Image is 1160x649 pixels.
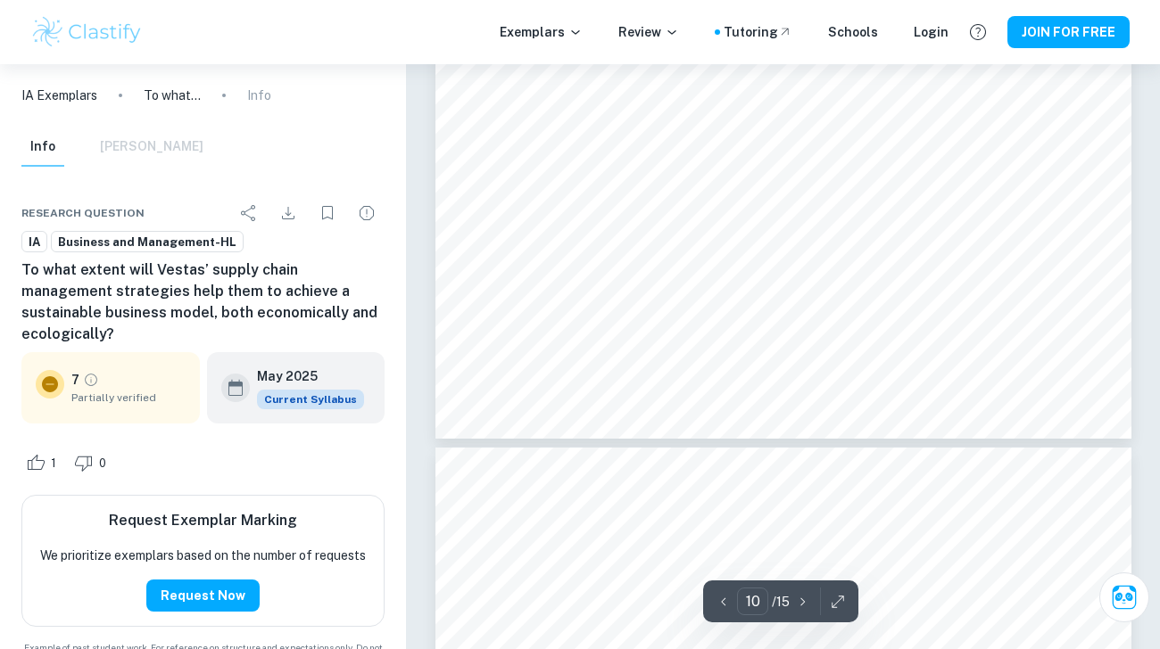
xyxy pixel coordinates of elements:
span: 0 [89,455,116,472]
h6: May 2025 [257,366,350,386]
a: Login [914,22,949,42]
p: To what extent will Vestas’ supply chain management strategies help them to achieve a sustainable... [144,86,201,105]
a: Tutoring [724,22,792,42]
button: Ask Clai [1099,572,1149,622]
a: IA Exemplars [21,86,97,105]
img: Clastify logo [30,14,144,50]
div: Report issue [349,195,385,231]
div: Dislike [70,448,116,477]
button: JOIN FOR FREE [1007,16,1130,48]
p: Info [247,86,271,105]
span: Partially verified [71,390,186,406]
a: Schools [828,22,878,42]
span: Business and Management-HL [52,234,243,251]
button: Help and Feedback [963,17,993,47]
p: Review [618,22,679,42]
a: IA [21,231,47,253]
p: Exemplars [500,22,583,42]
div: Like [21,448,66,477]
p: / 15 [772,592,790,612]
span: 1 [41,455,66,472]
span: Research question [21,205,145,221]
div: Share [231,195,267,231]
span: Current Syllabus [257,390,364,409]
h6: To what extent will Vestas’ supply chain management strategies help them to achieve a sustainable... [21,259,385,345]
a: Business and Management-HL [51,231,244,253]
p: We prioritize exemplars based on the number of requests [40,546,366,565]
span: IA [22,234,46,251]
div: Download [270,195,306,231]
button: Info [21,127,64,167]
div: This exemplar is based on the current syllabus. Feel free to refer to it for inspiration/ideas wh... [257,390,364,409]
p: 7 [71,370,79,390]
a: Grade partially verified [83,372,99,388]
button: Request Now [146,579,260,612]
div: Bookmark [310,195,345,231]
h6: Request Exemplar Marking [109,510,297,531]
